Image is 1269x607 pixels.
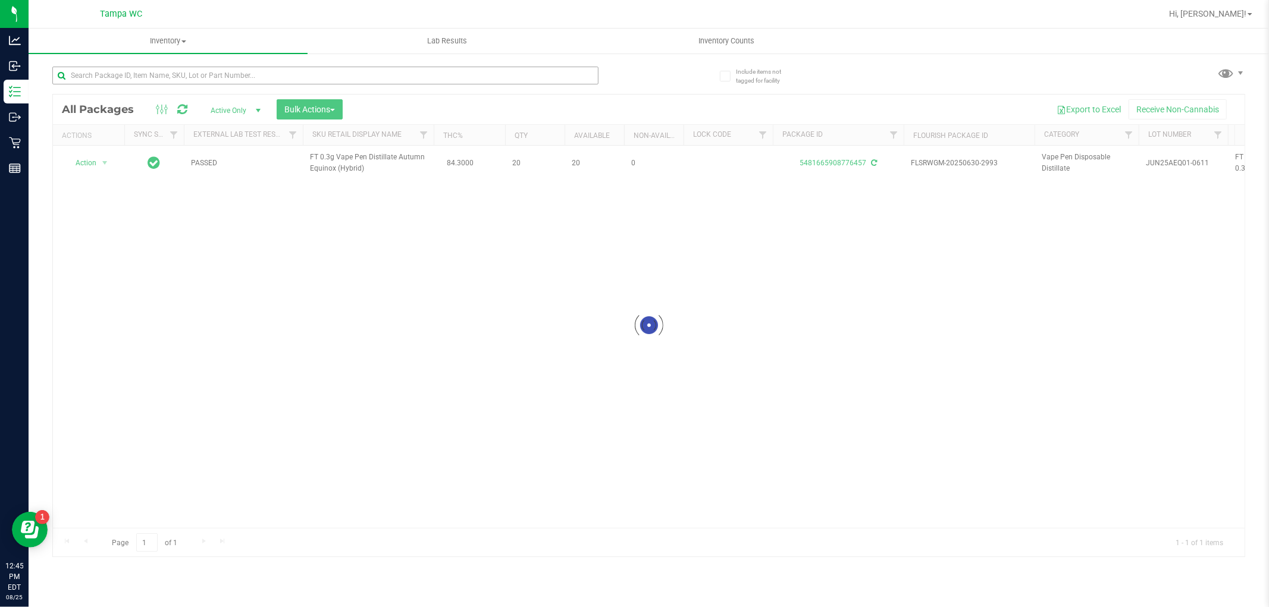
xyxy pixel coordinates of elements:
span: Inventory [29,36,308,46]
a: Lab Results [308,29,587,54]
a: Inventory [29,29,308,54]
span: Inventory Counts [682,36,770,46]
inline-svg: Inbound [9,60,21,72]
span: Hi, [PERSON_NAME]! [1169,9,1246,18]
inline-svg: Outbound [9,111,21,123]
inline-svg: Reports [9,162,21,174]
p: 12:45 PM EDT [5,561,23,593]
input: Search Package ID, Item Name, SKU, Lot or Part Number... [52,67,599,84]
inline-svg: Retail [9,137,21,149]
span: Lab Results [411,36,483,46]
span: Tampa WC [101,9,143,19]
inline-svg: Inventory [9,86,21,98]
p: 08/25 [5,593,23,602]
span: Include items not tagged for facility [736,67,795,85]
a: Inventory Counts [587,29,866,54]
iframe: Resource center unread badge [35,510,49,524]
inline-svg: Analytics [9,34,21,46]
iframe: Resource center [12,512,48,548]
